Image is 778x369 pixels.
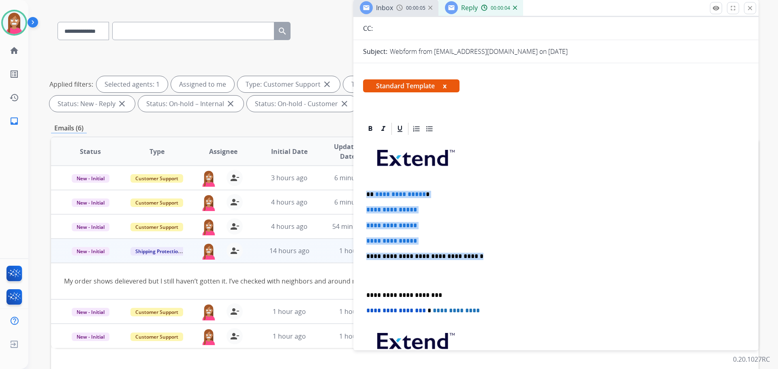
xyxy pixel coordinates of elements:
[443,81,447,91] button: x
[377,123,389,135] div: Italic
[271,222,308,231] span: 4 hours ago
[237,76,340,92] div: Type: Customer Support
[712,4,720,12] mat-icon: remove_red_eye
[332,222,379,231] span: 54 minutes ago
[201,194,217,211] img: agent-avatar
[130,174,183,183] span: Customer Support
[72,247,109,256] span: New - Initial
[247,96,357,112] div: Status: On-hold - Customer
[363,47,387,56] p: Subject:
[209,147,237,156] span: Assignee
[9,93,19,102] mat-icon: history
[201,328,217,345] img: agent-avatar
[273,307,306,316] span: 1 hour ago
[49,96,135,112] div: Status: New - Reply
[171,76,234,92] div: Assigned to me
[201,243,217,260] img: agent-avatar
[130,223,183,231] span: Customer Support
[273,332,306,341] span: 1 hour ago
[230,307,239,316] mat-icon: person_remove
[130,247,186,256] span: Shipping Protection
[130,333,183,341] span: Customer Support
[491,5,510,11] span: 00:00:04
[96,76,168,92] div: Selected agents: 1
[278,26,287,36] mat-icon: search
[9,46,19,55] mat-icon: home
[230,197,239,207] mat-icon: person_remove
[201,218,217,235] img: agent-avatar
[363,79,460,92] span: Standard Template
[72,198,109,207] span: New - Initial
[201,170,217,187] img: agent-avatar
[80,147,101,156] span: Status
[150,147,165,156] span: Type
[138,96,244,112] div: Status: On-hold – Internal
[729,4,737,12] mat-icon: fullscreen
[339,332,372,341] span: 1 hour ago
[339,307,372,316] span: 1 hour ago
[51,123,87,133] p: Emails (6)
[72,333,109,341] span: New - Initial
[72,223,109,231] span: New - Initial
[322,79,332,89] mat-icon: close
[271,147,308,156] span: Initial Date
[364,123,376,135] div: Bold
[9,69,19,79] mat-icon: list_alt
[117,99,127,109] mat-icon: close
[230,331,239,341] mat-icon: person_remove
[329,142,366,161] span: Updated Date
[130,308,183,316] span: Customer Support
[339,246,372,255] span: 1 hour ago
[9,116,19,126] mat-icon: inbox
[269,246,310,255] span: 14 hours ago
[271,198,308,207] span: 4 hours ago
[130,198,183,207] span: Customer Support
[733,354,770,364] p: 0.20.1027RC
[230,246,239,256] mat-icon: person_remove
[49,79,93,89] p: Applied filters:
[271,173,308,182] span: 3 hours ago
[423,123,436,135] div: Bullet List
[201,303,217,320] img: agent-avatar
[3,11,26,34] img: avatar
[376,3,393,12] span: Inbox
[226,99,235,109] mat-icon: close
[343,76,449,92] div: Type: Shipping Protection
[461,3,478,12] span: Reply
[363,23,373,33] p: CC:
[394,123,406,135] div: Underline
[406,5,425,11] span: 00:00:05
[72,308,109,316] span: New - Initial
[390,47,568,56] p: Webform from [EMAIL_ADDRESS][DOMAIN_NAME] on [DATE]
[72,174,109,183] span: New - Initial
[334,198,378,207] span: 6 minutes ago
[410,123,423,135] div: Ordered List
[64,276,613,286] div: My order shows delievered but I still haven’t gotten it. I’ve checked with neighbors and around m...
[746,4,754,12] mat-icon: close
[340,99,349,109] mat-icon: close
[230,173,239,183] mat-icon: person_remove
[334,173,378,182] span: 6 minutes ago
[230,222,239,231] mat-icon: person_remove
